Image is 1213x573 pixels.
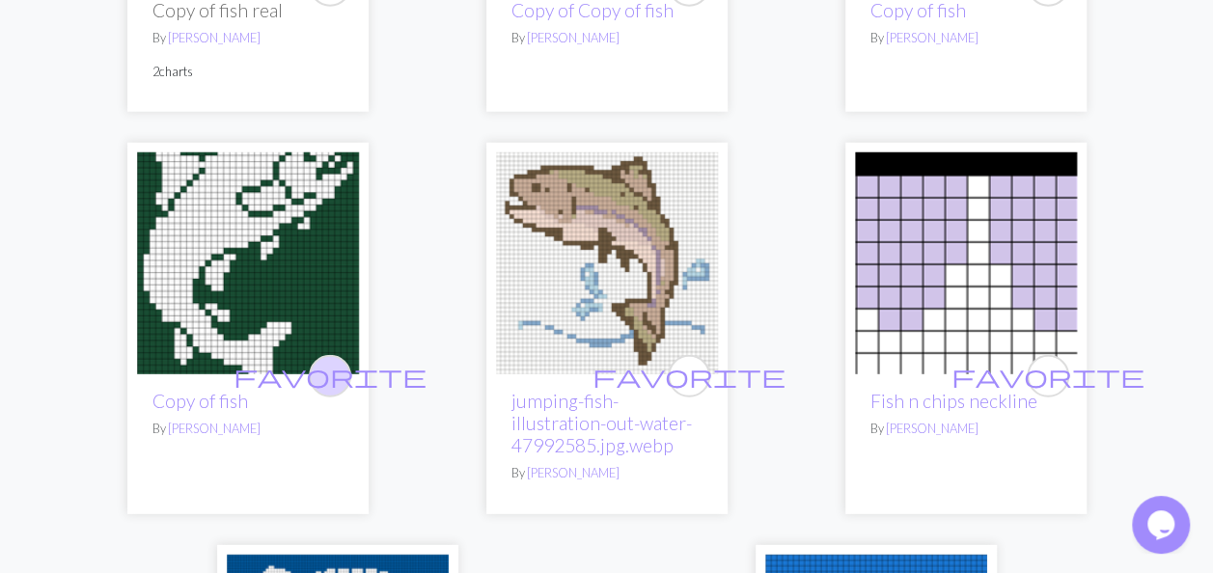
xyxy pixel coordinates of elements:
[137,252,359,270] a: fish
[593,361,786,391] span: favorite
[234,361,427,391] span: favorite
[168,421,261,436] a: [PERSON_NAME]
[168,30,261,45] a: [PERSON_NAME]
[152,420,344,438] p: By
[870,420,1061,438] p: By
[951,361,1144,391] span: favorite
[152,29,344,47] p: By
[870,390,1037,412] a: Fish n chips neckline
[951,357,1144,396] i: favourite
[309,355,351,397] button: favourite
[855,152,1077,374] img: Fish n chips neckline
[1132,496,1194,554] iframe: chat widget
[234,357,427,396] i: favourite
[527,465,620,480] a: [PERSON_NAME]
[496,252,718,270] a: jumping-fish-illustration-out-water-47992585.jpg.webp
[870,29,1061,47] p: By
[886,421,979,436] a: [PERSON_NAME]
[511,464,703,482] p: By
[593,357,786,396] i: favourite
[152,63,344,81] p: 2 charts
[137,152,359,374] img: fish
[855,252,1077,270] a: Fish n chips neckline
[496,152,718,374] img: jumping-fish-illustration-out-water-47992585.jpg.webp
[527,30,620,45] a: [PERSON_NAME]
[511,29,703,47] p: By
[1027,355,1069,397] button: favourite
[886,30,979,45] a: [PERSON_NAME]
[152,390,248,412] a: Copy of fish
[668,355,710,397] button: favourite
[511,390,692,456] a: jumping-fish-illustration-out-water-47992585.jpg.webp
